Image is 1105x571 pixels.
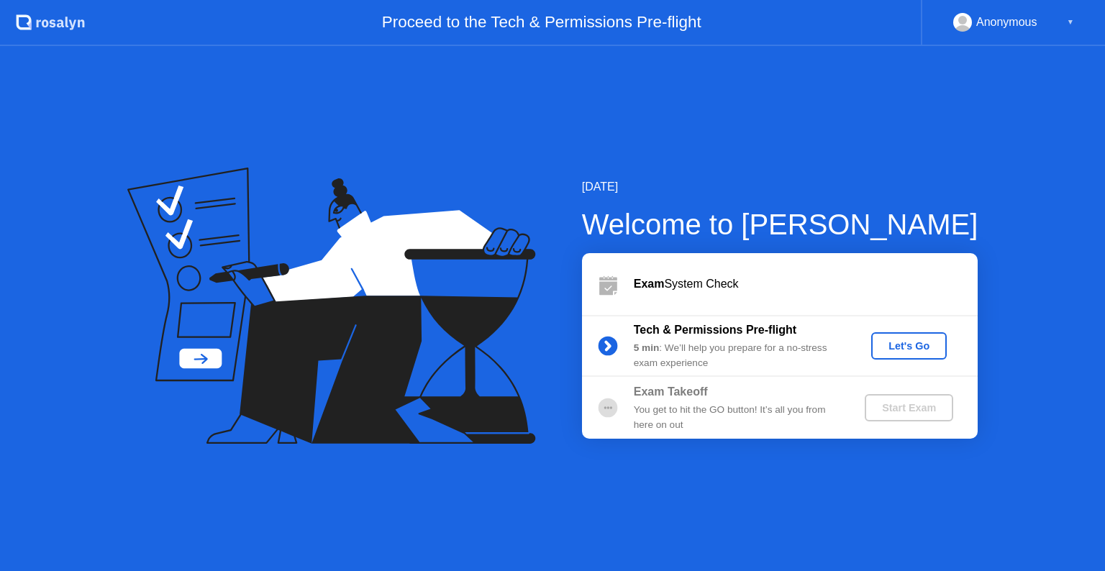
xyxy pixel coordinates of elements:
button: Let's Go [871,332,947,360]
div: Let's Go [877,340,941,352]
div: You get to hit the GO button! It’s all you from here on out [634,403,841,432]
b: Tech & Permissions Pre-flight [634,324,796,336]
div: System Check [634,275,978,293]
b: 5 min [634,342,660,353]
b: Exam Takeoff [634,385,708,398]
div: Anonymous [976,13,1037,32]
div: ▼ [1067,13,1074,32]
b: Exam [634,278,665,290]
div: Welcome to [PERSON_NAME] [582,203,978,246]
button: Start Exam [865,394,953,421]
div: : We’ll help you prepare for a no-stress exam experience [634,341,841,370]
div: Start Exam [870,402,947,414]
div: [DATE] [582,178,978,196]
